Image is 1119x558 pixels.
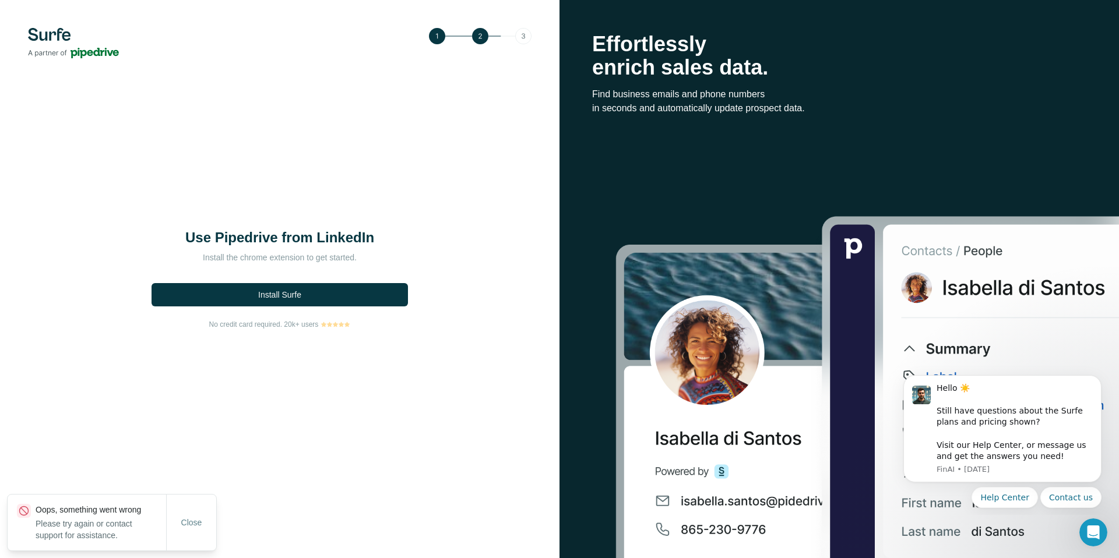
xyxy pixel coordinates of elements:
span: No credit card required. 20k+ users [209,319,319,330]
img: Surfe Stock Photo - Selling good vibes [615,214,1119,558]
p: Install the chrome extension to get started. [163,252,396,263]
button: Close [173,512,210,533]
h1: Use Pipedrive from LinkedIn [163,228,396,247]
p: Effortlessly [592,33,1086,56]
p: Oops, something went wrong [36,504,166,515]
iframe: Intercom live chat [1079,518,1107,546]
p: in seconds and automatically update prospect data. [592,101,1086,115]
p: enrich sales data. [592,56,1086,79]
iframe: Intercom notifications message [886,365,1119,515]
img: Step 2 [429,28,532,44]
img: Surfe's logo [28,28,119,58]
span: Close [181,517,202,528]
span: Install Surfe [258,289,301,301]
p: Find business emails and phone numbers [592,87,1086,101]
button: Install Surfe [152,283,408,306]
p: Please try again or contact support for assistance. [36,518,166,541]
